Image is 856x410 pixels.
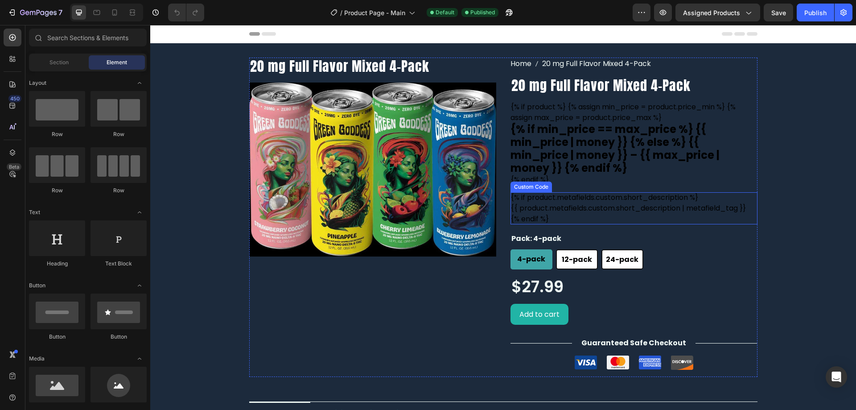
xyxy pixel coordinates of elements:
button: 7 [4,4,66,21]
span: Product Page - Main [344,8,405,17]
span: Default [436,8,454,17]
div: Publish [804,8,827,17]
span: Toggle open [132,352,147,366]
button: Save [764,4,793,21]
span: 4-pack [367,229,395,239]
span: Element [107,58,127,66]
img: gempages_582814999567663768-5865662a-e37e-4d6f-93e7-4c70bd347e03.svg [521,331,543,345]
img: gempages_582814999567663768-210eea1b-c44d-4fce-87cc-ebaa032c22ac.svg [489,331,511,344]
span: Assigned Products [683,8,740,17]
div: Beta [7,163,21,170]
strong: Guaranteed Safe Checkout [431,313,536,323]
div: Open Intercom Messenger [826,366,847,388]
span: Toggle open [132,278,147,293]
span: Button [29,282,45,290]
span: / [340,8,342,17]
span: 20 mg Full Flavor Mixed 4-Pack [392,33,501,45]
span: Home [360,33,381,45]
span: 24-pack [456,229,488,240]
div: Heading [29,260,85,268]
div: 450 [8,95,21,102]
span: Save [771,9,786,17]
span: Published [470,8,495,17]
div: {{ product.metafields.custom.short_description | metafield_tag }} [360,178,607,189]
div: Button [91,333,147,341]
span: Media [29,355,45,363]
div: Row [29,186,85,195]
img: gempages_582814999567663768-50b1d98d-e353-49d5-bd26-e01d4f128cbc.svg [424,331,447,344]
div: Row [91,186,147,195]
div: Row [91,130,147,138]
div: Text Block [91,260,147,268]
img: gempages_582814999567663768-3939c5bb-41a5-40be-b368-0c0fff2106f9.svg [457,331,479,344]
div: $27.99 [360,252,607,272]
strong: Description [107,384,152,394]
div: Undo/Redo [168,4,204,21]
h2: 20 mg Full Flavor Mixed 4-Pack [360,52,607,70]
button: Add to cart [360,279,418,300]
div: Row [29,130,85,138]
span: Text [29,208,40,216]
span: Layout [29,79,46,87]
legend: Pack: 4-pack [360,207,412,220]
button: Publish [797,4,834,21]
span: Section [49,58,69,66]
span: 12-pack [412,229,442,240]
span: Toggle open [132,205,147,219]
iframe: Design area [150,25,856,410]
span: Toggle open [132,76,147,90]
div: {% if min_price == max_price %} {{ min_price | money }} {% else %} {{ min_price | money }} – {{ m... [360,98,607,149]
nav: breadcrumb [360,33,607,45]
div: {% if product %} {% assign min_price = product.price_min %} {% assign max_price = product.price_m... [360,77,607,160]
div: Button [29,333,85,341]
button: Assigned Products [675,4,760,21]
div: {% if product.metafields.custom.short_description %} {% endif %} [360,167,607,199]
div: Custom Code [362,158,400,166]
div: Add to cart [369,283,409,295]
input: Search Sections & Elements [29,29,147,46]
strong: Additional Information [169,383,258,393]
p: 7 [58,7,62,18]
